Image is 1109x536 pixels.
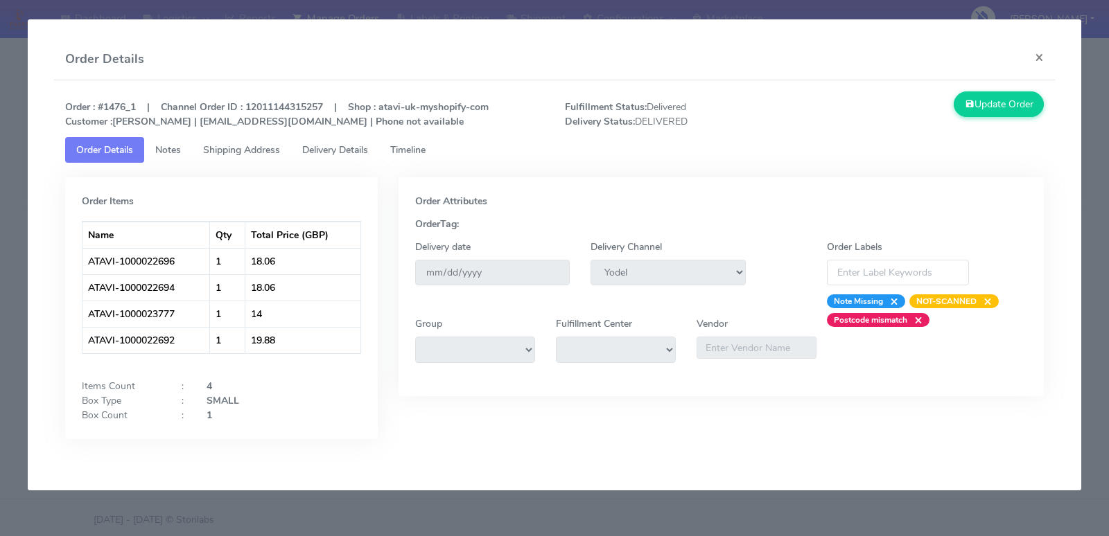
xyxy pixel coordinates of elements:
[65,115,112,128] strong: Customer :
[591,240,662,254] label: Delivery Channel
[977,294,992,308] span: ×
[65,137,1044,163] ul: Tabs
[210,222,246,248] th: Qty
[171,408,196,422] div: :
[171,379,196,393] div: :
[245,301,360,327] td: 14
[554,100,805,129] span: Delivered DELIVERED
[210,301,246,327] td: 1
[207,394,239,407] strong: SMALL
[155,143,181,157] span: Notes
[82,248,210,274] td: ATAVI-1000022696
[245,274,360,301] td: 18.06
[834,314,907,325] strong: Postcode mismatch
[302,143,368,157] span: Delivery Details
[245,222,360,248] th: Total Price (GBP)
[71,393,171,408] div: Box Type
[415,217,459,231] strong: OrderTag:
[390,143,426,157] span: Timeline
[916,296,977,307] strong: NOT-SCANNED
[71,408,171,422] div: Box Count
[82,274,210,301] td: ATAVI-1000022694
[245,327,360,353] td: 19.88
[171,393,196,408] div: :
[82,301,210,327] td: ATAVI-1000023777
[82,327,210,353] td: ATAVI-1000022692
[907,313,923,327] span: ×
[697,316,728,331] label: Vendor
[415,316,442,331] label: Group
[65,100,489,128] strong: Order : #1476_1 | Channel Order ID : 12011144315257 | Shop : atavi-uk-myshopify-com [PERSON_NAME]...
[834,296,883,307] strong: Note Missing
[415,240,471,254] label: Delivery date
[65,50,144,69] h4: Order Details
[245,248,360,274] td: 18.06
[210,327,246,353] td: 1
[556,316,632,331] label: Fulfillment Center
[71,379,171,393] div: Items Count
[565,100,647,114] strong: Fulfillment Status:
[82,195,134,208] strong: Order Items
[827,240,882,254] label: Order Labels
[565,115,635,128] strong: Delivery Status:
[76,143,133,157] span: Order Details
[207,379,212,393] strong: 4
[82,222,210,248] th: Name
[203,143,280,157] span: Shipping Address
[1024,39,1055,75] button: Close
[697,337,817,359] input: Enter Vendor Name
[883,294,898,308] span: ×
[827,260,970,285] input: Enter Label Keywords
[954,91,1044,117] button: Update Order
[210,248,246,274] td: 1
[207,409,212,422] strong: 1
[415,195,487,208] strong: Order Attributes
[210,274,246,301] td: 1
